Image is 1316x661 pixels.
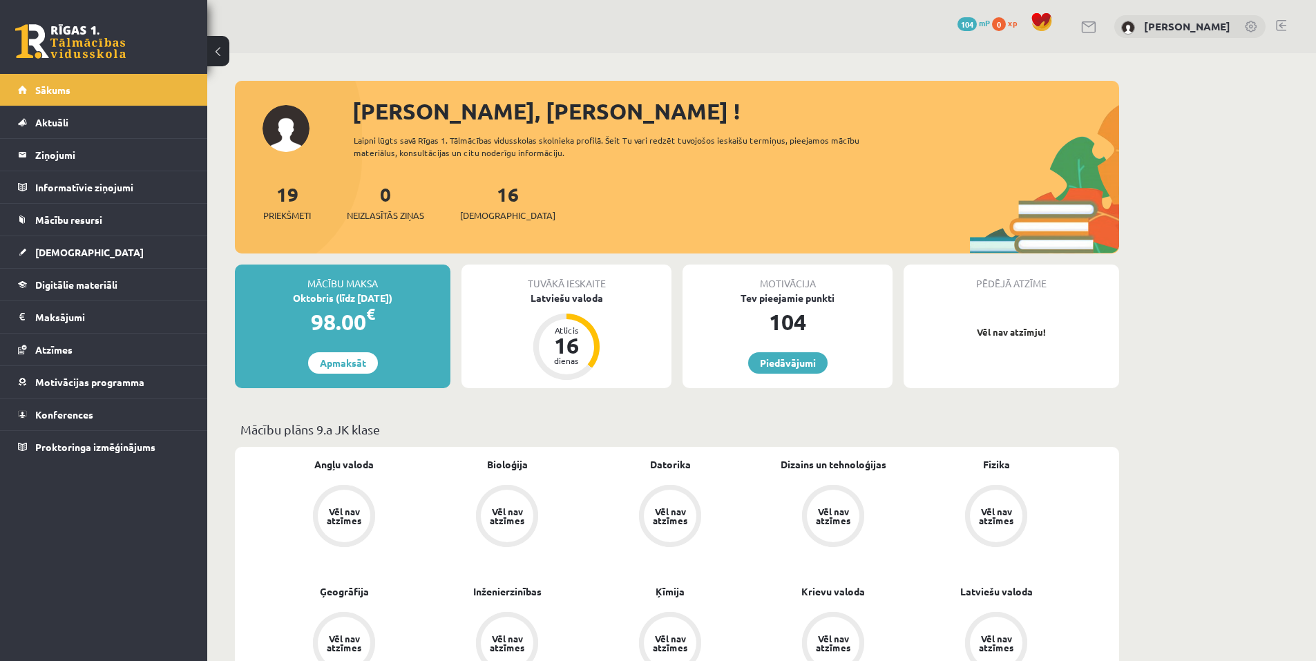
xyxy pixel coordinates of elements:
[461,291,671,382] a: Latviešu valoda Atlicis 16 dienas
[546,334,587,356] div: 16
[752,485,915,550] a: Vēl nav atzīmes
[314,457,374,472] a: Angļu valoda
[683,291,893,305] div: Tev pieejamie punkti
[960,584,1033,599] a: Latviešu valoda
[18,74,190,106] a: Sākums
[325,507,363,525] div: Vēl nav atzīmes
[35,441,155,453] span: Proktoringa izmēģinājums
[35,84,70,96] span: Sākums
[957,17,990,28] a: 104 mP
[347,182,424,222] a: 0Neizlasītās ziņas
[263,485,426,550] a: Vēl nav atzīmes
[354,134,884,159] div: Laipni lūgts savā Rīgas 1. Tālmācības vidusskolas skolnieka profilā. Šeit Tu vari redzēt tuvojošo...
[18,171,190,203] a: Informatīvie ziņojumi
[983,457,1010,472] a: Fizika
[915,485,1078,550] a: Vēl nav atzīmes
[461,265,671,291] div: Tuvākā ieskaite
[240,420,1114,439] p: Mācību plāns 9.a JK klase
[320,584,369,599] a: Ģeogrāfija
[979,17,990,28] span: mP
[15,24,126,59] a: Rīgas 1. Tālmācības vidusskola
[546,326,587,334] div: Atlicis
[814,634,852,652] div: Vēl nav atzīmes
[814,507,852,525] div: Vēl nav atzīmes
[35,139,190,171] legend: Ziņojumi
[683,305,893,338] div: 104
[656,584,685,599] a: Ķīmija
[589,485,752,550] a: Vēl nav atzīmes
[488,634,526,652] div: Vēl nav atzīmes
[748,352,828,374] a: Piedāvājumi
[651,634,689,652] div: Vēl nav atzīmes
[18,366,190,398] a: Motivācijas programma
[1121,21,1135,35] img: Viktorija Kuzņecova
[35,116,68,128] span: Aktuāli
[461,291,671,305] div: Latviešu valoda
[992,17,1006,31] span: 0
[308,352,378,374] a: Apmaksāt
[1144,19,1230,33] a: [PERSON_NAME]
[35,343,73,356] span: Atzīmes
[18,139,190,171] a: Ziņojumi
[473,584,542,599] a: Inženierzinības
[910,325,1112,339] p: Vēl nav atzīmju!
[35,213,102,226] span: Mācību resursi
[977,634,1015,652] div: Vēl nav atzīmes
[460,182,555,222] a: 16[DEMOGRAPHIC_DATA]
[992,17,1024,28] a: 0 xp
[488,507,526,525] div: Vēl nav atzīmes
[235,305,450,338] div: 98.00
[1008,17,1017,28] span: xp
[35,278,117,291] span: Digitālie materiāli
[460,209,555,222] span: [DEMOGRAPHIC_DATA]
[18,269,190,300] a: Digitālie materiāli
[18,236,190,268] a: [DEMOGRAPHIC_DATA]
[977,507,1015,525] div: Vēl nav atzīmes
[546,356,587,365] div: dienas
[35,171,190,203] legend: Informatīvie ziņojumi
[18,399,190,430] a: Konferences
[325,634,363,652] div: Vēl nav atzīmes
[651,507,689,525] div: Vēl nav atzīmes
[235,265,450,291] div: Mācību maksa
[263,182,311,222] a: 19Priekšmeti
[904,265,1119,291] div: Pēdējā atzīme
[18,301,190,333] a: Maksājumi
[650,457,691,472] a: Datorika
[426,485,589,550] a: Vēl nav atzīmes
[347,209,424,222] span: Neizlasītās ziņas
[366,304,375,324] span: €
[352,95,1119,128] div: [PERSON_NAME], [PERSON_NAME] !
[801,584,865,599] a: Krievu valoda
[235,291,450,305] div: Oktobris (līdz [DATE])
[18,334,190,365] a: Atzīmes
[263,209,311,222] span: Priekšmeti
[35,301,190,333] legend: Maksājumi
[35,246,144,258] span: [DEMOGRAPHIC_DATA]
[18,204,190,236] a: Mācību resursi
[18,431,190,463] a: Proktoringa izmēģinājums
[781,457,886,472] a: Dizains un tehnoloģijas
[957,17,977,31] span: 104
[683,265,893,291] div: Motivācija
[18,106,190,138] a: Aktuāli
[35,408,93,421] span: Konferences
[487,457,528,472] a: Bioloģija
[35,376,144,388] span: Motivācijas programma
